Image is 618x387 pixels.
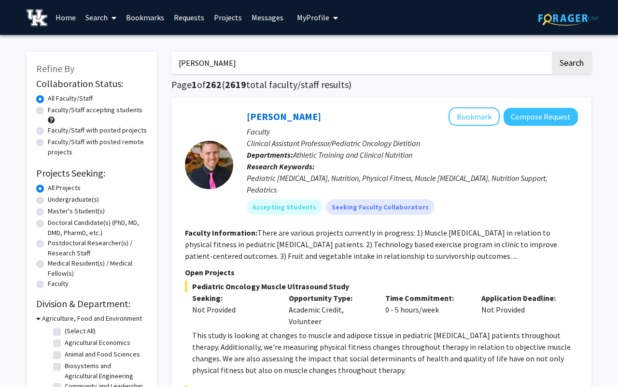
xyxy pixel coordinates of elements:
p: Seeking: [192,292,274,304]
p: Clinical Assistant Professor/Pediatric Oncology Dietitian [247,137,578,149]
button: Add Corey Hawes to Bookmarks [449,107,500,126]
div: Pediatric [MEDICAL_DATA], Nutrition, Physical Fitness, Muscle [MEDICAL_DATA], Nutrition Support, ... [247,172,578,195]
h2: Collaboration Status: [36,78,147,89]
label: All Faculty/Staff [48,93,93,104]
label: Faculty/Staff with posted projects [48,125,147,135]
p: Open Projects [185,267,578,278]
label: Undergraduate(s) [48,194,99,205]
h2: Projects Seeking: [36,167,147,179]
label: Doctoral Candidate(s) (PhD, MD, DMD, PharmD, etc.) [48,218,147,238]
a: [PERSON_NAME] [247,110,321,122]
fg-read-more: There are various projects currently in progress: 1) Muscle [MEDICAL_DATA] in relation to physica... [185,228,557,261]
label: Faculty/Staff with posted remote projects [48,137,147,157]
span: My Profile [297,13,329,22]
span: 2619 [225,78,246,90]
p: Time Commitment: [385,292,467,304]
label: (Select All) [65,326,96,336]
p: Opportunity Type: [289,292,371,304]
img: ForagerOne Logo [538,11,599,26]
button: Search [552,52,591,74]
b: Faculty Information: [185,228,257,238]
a: Home [51,0,81,34]
a: Search [81,0,121,34]
a: Bookmarks [121,0,169,34]
label: Faculty [48,279,69,289]
label: All Projects [48,183,81,193]
label: Animal and Food Sciences [65,349,140,359]
label: Faculty/Staff accepting students [48,105,142,115]
label: Medical Resident(s) / Medical Fellow(s) [48,258,147,279]
span: Refine By [36,62,74,74]
a: Projects [209,0,247,34]
b: Research Keywords: [247,162,315,171]
a: Requests [169,0,209,34]
div: Not Provided [474,292,571,327]
p: Application Deadline: [481,292,563,304]
div: Academic Credit, Volunteer [281,292,378,327]
div: 0 - 5 hours/week [378,292,475,327]
span: 262 [206,78,222,90]
label: Master's Student(s) [48,206,105,216]
div: Not Provided [192,304,274,315]
a: Messages [247,0,288,34]
span: 1 [192,78,197,90]
p: Faculty [247,126,578,137]
span: Athletic Training and Clinical Nutrition [293,150,412,160]
mat-chip: Seeking Faculty Collaborators [326,199,435,215]
label: Postdoctoral Researcher(s) / Research Staff [48,238,147,258]
input: Search Keywords [171,52,550,74]
h3: Agriculture, Food and Environment [42,313,142,324]
mat-chip: Accepting Students [247,199,322,215]
b: Departments: [247,150,293,160]
h2: Division & Department: [36,298,147,310]
button: Compose Request to Corey Hawes [504,108,578,126]
iframe: Chat [7,343,41,380]
img: University of Kentucky Logo [27,9,47,26]
p: This study is looking at changes to muscle and adipose tissue in pediatric [MEDICAL_DATA] patient... [192,329,578,376]
label: Agricultural Economics [65,338,130,348]
label: Biosystems and Agricultural Engineering [65,361,145,381]
span: Pediatric Oncology Muscle Ultrasound Study [185,281,578,292]
h1: Page of ( total faculty/staff results) [171,79,591,90]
